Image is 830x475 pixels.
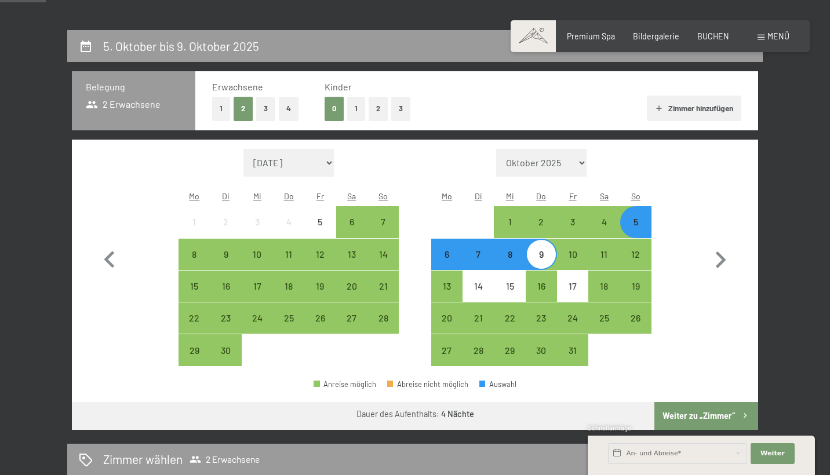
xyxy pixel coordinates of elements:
[93,149,126,367] button: Vorheriger Monat
[242,271,273,302] div: Wed Sep 17 2025
[620,206,651,237] div: Sun Oct 05 2025
[527,217,556,246] div: 2
[316,191,324,201] abbr: Freitag
[273,239,304,270] div: Anreise möglich
[588,239,620,270] div: Sat Oct 11 2025
[212,97,230,120] button: 1
[273,271,304,302] div: Anreise möglich
[304,206,336,237] div: Anreise nicht möglich
[337,250,366,279] div: 13
[526,239,557,270] div: Thu Oct 09 2025
[567,31,615,41] span: Premium Spa
[620,302,651,334] div: Anreise möglich
[464,250,493,279] div: 7
[697,31,729,41] a: BUCHEN
[588,271,620,302] div: Anreise möglich
[463,334,494,366] div: Tue Oct 28 2025
[179,302,210,334] div: Mon Sep 22 2025
[378,191,388,201] abbr: Sonntag
[526,271,557,302] div: Anreise möglich
[304,239,336,270] div: Fri Sep 12 2025
[211,217,240,246] div: 2
[369,313,398,342] div: 28
[369,282,398,310] div: 21
[305,217,334,246] div: 5
[557,334,588,366] div: Fri Oct 31 2025
[369,250,398,279] div: 14
[620,271,651,302] div: Sun Oct 19 2025
[179,271,210,302] div: Mon Sep 15 2025
[494,334,525,366] div: Wed Oct 29 2025
[475,191,482,201] abbr: Dienstag
[558,282,587,310] div: 17
[526,302,557,334] div: Thu Oct 23 2025
[179,239,210,270] div: Anreise möglich
[494,239,525,270] div: Wed Oct 08 2025
[243,282,272,310] div: 17
[432,313,461,342] div: 20
[337,282,366,310] div: 20
[179,302,210,334] div: Anreise möglich
[442,191,452,201] abbr: Montag
[304,271,336,302] div: Anreise möglich
[557,206,588,237] div: Fri Oct 03 2025
[589,282,618,310] div: 18
[432,346,461,375] div: 27
[279,97,298,120] button: 4
[631,191,640,201] abbr: Sonntag
[189,191,199,201] abbr: Montag
[767,31,789,41] span: Menü
[588,271,620,302] div: Sat Oct 18 2025
[432,282,461,310] div: 13
[633,31,679,41] a: Bildergalerie
[526,206,557,237] div: Thu Oct 02 2025
[86,81,181,93] h3: Belegung
[558,346,587,375] div: 31
[526,334,557,366] div: Anreise möglich
[494,239,525,270] div: Anreise möglich
[367,239,399,270] div: Sun Sep 14 2025
[367,302,399,334] div: Sun Sep 28 2025
[526,302,557,334] div: Anreise möglich
[337,217,366,246] div: 6
[179,206,210,237] div: Mon Sep 01 2025
[325,81,352,92] span: Kinder
[304,206,336,237] div: Fri Sep 05 2025
[557,302,588,334] div: Fri Oct 24 2025
[273,302,304,334] div: Thu Sep 25 2025
[190,454,260,465] span: 2 Erwachsene
[274,313,303,342] div: 25
[242,302,273,334] div: Wed Sep 24 2025
[600,191,609,201] abbr: Samstag
[211,282,240,310] div: 16
[337,313,366,342] div: 27
[369,97,388,120] button: 2
[588,302,620,334] div: Sat Oct 25 2025
[243,313,272,342] div: 24
[253,191,261,201] abbr: Mittwoch
[243,250,272,279] div: 10
[463,239,494,270] div: Tue Oct 07 2025
[304,302,336,334] div: Anreise möglich
[558,250,587,279] div: 10
[463,302,494,334] div: Tue Oct 21 2025
[558,217,587,246] div: 3
[336,271,367,302] div: Sat Sep 20 2025
[431,239,463,270] div: Anreise möglich
[620,239,651,270] div: Sun Oct 12 2025
[336,302,367,334] div: Sat Sep 27 2025
[243,217,272,246] div: 3
[314,381,376,388] div: Anreise möglich
[588,206,620,237] div: Anreise möglich
[274,250,303,279] div: 11
[751,443,795,464] button: Weiter
[526,239,557,270] div: Anreise möglich
[621,217,650,246] div: 5
[589,313,618,342] div: 25
[463,239,494,270] div: Anreise möglich
[367,206,399,237] div: Sun Sep 07 2025
[589,250,618,279] div: 11
[588,239,620,270] div: Anreise möglich
[284,191,294,201] abbr: Donnerstag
